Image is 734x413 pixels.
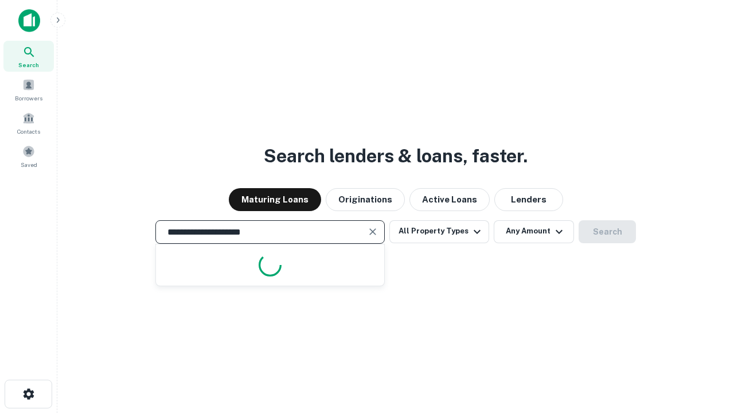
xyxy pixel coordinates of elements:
[389,220,489,243] button: All Property Types
[3,141,54,172] a: Saved
[3,41,54,72] a: Search
[494,188,563,211] button: Lenders
[21,160,37,169] span: Saved
[494,220,574,243] button: Any Amount
[264,142,528,170] h3: Search lenders & loans, faster.
[18,9,40,32] img: capitalize-icon.png
[677,321,734,376] iframe: Chat Widget
[326,188,405,211] button: Originations
[3,107,54,138] a: Contacts
[17,127,40,136] span: Contacts
[3,74,54,105] a: Borrowers
[15,93,42,103] span: Borrowers
[229,188,321,211] button: Maturing Loans
[409,188,490,211] button: Active Loans
[18,60,39,69] span: Search
[365,224,381,240] button: Clear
